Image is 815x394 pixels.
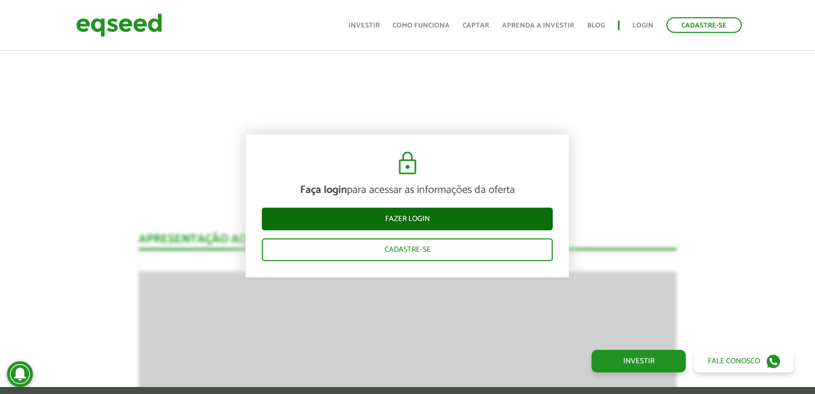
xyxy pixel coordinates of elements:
[76,11,162,39] img: EqSeed
[262,184,553,197] p: para acessar as informações da oferta
[591,350,686,372] a: Investir
[349,22,380,29] a: Investir
[262,208,553,231] a: Fazer login
[632,22,653,29] a: Login
[393,22,450,29] a: Como funciona
[300,182,347,199] strong: Faça login
[262,239,553,261] a: Cadastre-se
[394,151,421,177] img: cadeado.svg
[694,350,793,372] a: Fale conosco
[463,22,489,29] a: Captar
[502,22,574,29] a: Aprenda a investir
[587,22,605,29] a: Blog
[666,17,742,33] a: Cadastre-se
